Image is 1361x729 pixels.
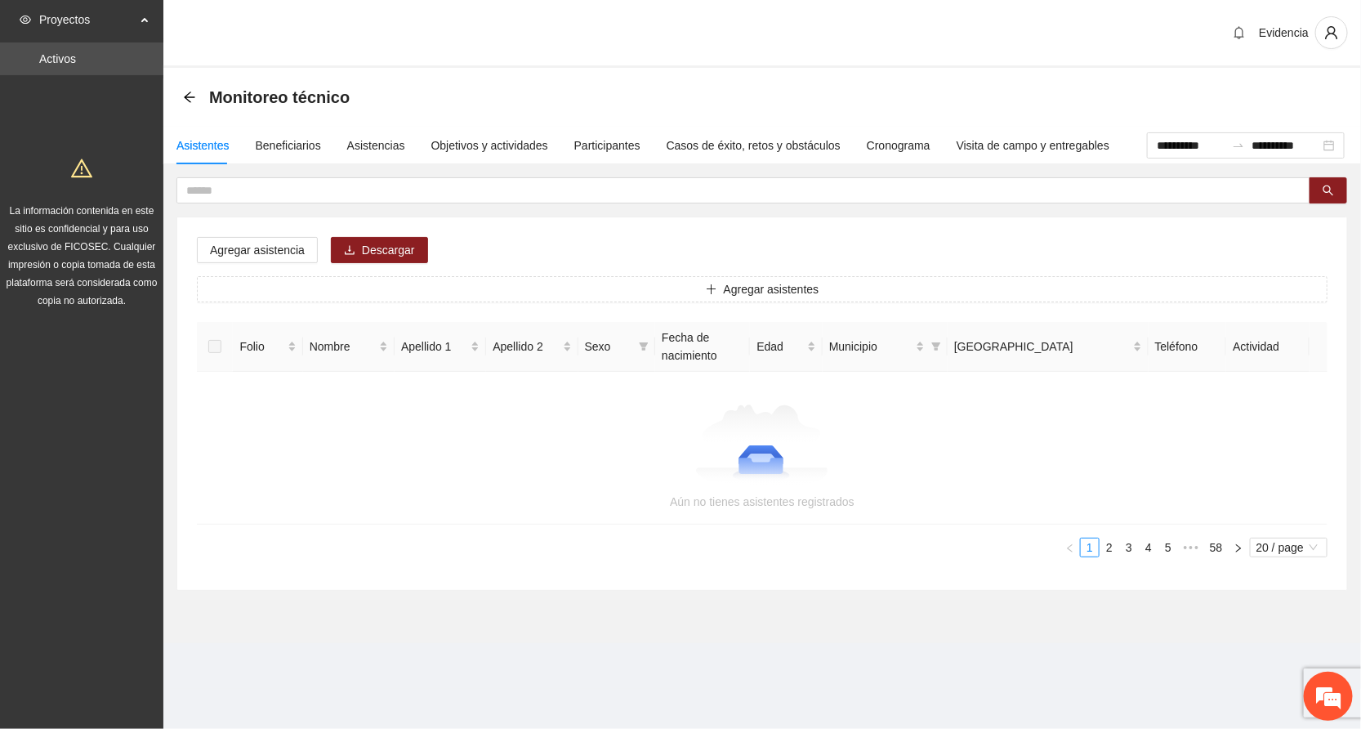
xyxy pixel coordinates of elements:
[954,338,1130,356] span: [GEOGRAPHIC_DATA]
[1226,20,1252,46] button: bell
[331,237,428,263] button: downloadDescargar
[1060,538,1080,557] li: Previous Page
[1120,539,1138,557] a: 3
[1315,16,1348,49] button: user
[1250,538,1328,557] div: Page Size
[256,136,321,154] div: Beneficiarios
[948,322,1149,372] th: Colonia
[1159,539,1177,557] a: 5
[1323,185,1334,198] span: search
[639,342,649,351] span: filter
[493,338,559,356] span: Apellido 2
[1140,539,1158,557] a: 4
[95,218,225,383] span: Estamos en línea.
[1080,538,1100,557] li: 1
[750,322,823,372] th: Edad
[401,338,467,356] span: Apellido 1
[85,83,274,105] div: Chatee con nosotros ahora
[197,237,318,263] button: Agregar asistencia
[1316,25,1347,40] span: user
[931,342,941,351] span: filter
[395,322,486,372] th: Apellido 1
[655,322,750,372] th: Fecha de nacimiento
[829,338,913,356] span: Municipio
[1178,538,1204,557] span: •••
[1204,538,1229,557] li: 58
[696,405,829,486] img: Aún no tienes asistentes registrados
[268,8,307,47] div: Minimizar ventana de chat en vivo
[1081,539,1099,557] a: 1
[867,136,930,154] div: Cronograma
[209,84,350,110] span: Monitoreo técnico
[1232,139,1245,152] span: swap-right
[1139,538,1158,557] li: 4
[303,322,395,372] th: Nombre
[197,276,1328,302] button: plusAgregar asistentes
[706,284,717,297] span: plus
[239,338,283,356] span: Folio
[1227,26,1252,39] span: bell
[362,241,415,259] span: Descargar
[1100,538,1119,557] li: 2
[1229,538,1248,557] button: right
[1256,539,1321,557] span: 20 / page
[39,3,136,36] span: Proyectos
[1310,177,1347,203] button: search
[216,493,1308,511] div: Aún no tienes asistentes registrados
[957,136,1109,154] div: Visita de campo y entregables
[1060,538,1080,557] button: left
[1158,538,1178,557] li: 5
[233,322,302,372] th: Folio
[1226,322,1309,372] th: Actividad
[183,91,196,105] div: Back
[183,91,196,104] span: arrow-left
[667,136,841,154] div: Casos de éxito, retos y obstáculos
[1178,538,1204,557] li: Next 5 Pages
[39,52,76,65] a: Activos
[210,241,305,259] span: Agregar asistencia
[574,136,640,154] div: Participantes
[1259,26,1309,39] span: Evidencia
[636,334,652,359] span: filter
[823,322,948,372] th: Municipio
[8,446,311,503] textarea: Escriba su mensaje y pulse “Intro”
[928,334,944,359] span: filter
[347,136,405,154] div: Asistencias
[486,322,578,372] th: Apellido 2
[431,136,548,154] div: Objetivos y actividades
[1149,322,1227,372] th: Teléfono
[1205,539,1228,557] a: 58
[585,338,632,356] span: Sexo
[176,136,230,154] div: Asistentes
[1065,543,1075,553] span: left
[7,205,158,306] span: La información contenida en este sitio es confidencial y para uso exclusivo de FICOSEC. Cualquier...
[310,338,376,356] span: Nombre
[344,244,355,257] span: download
[724,280,819,298] span: Agregar asistentes
[756,338,804,356] span: Edad
[1229,538,1248,557] li: Next Page
[1119,538,1139,557] li: 3
[1100,539,1118,557] a: 2
[1234,543,1243,553] span: right
[1232,139,1245,152] span: to
[71,158,92,179] span: warning
[20,14,31,25] span: eye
